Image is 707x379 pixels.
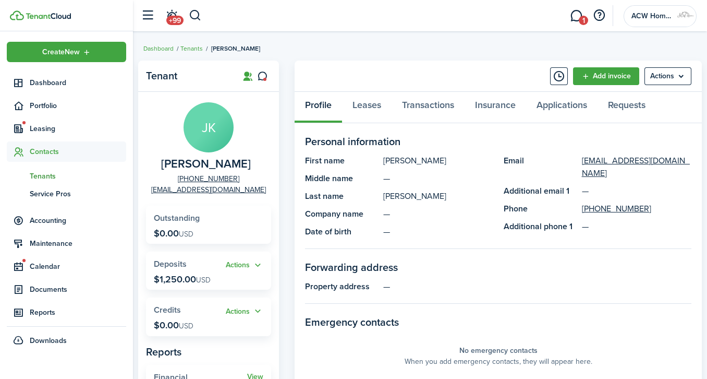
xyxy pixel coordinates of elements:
panel-main-title: Email [504,155,577,180]
button: Open menu [644,67,691,85]
span: Dashboard [30,77,126,88]
a: [EMAIL_ADDRESS][DOMAIN_NAME] [582,155,692,180]
span: Service Pros [30,188,126,199]
img: TenantCloud [26,13,71,19]
panel-main-title: Property address [305,280,378,293]
span: USD [179,321,193,331]
span: USD [179,229,193,240]
panel-main-description: — [383,172,493,185]
panel-main-description: [PERSON_NAME] [383,155,493,167]
button: Search [189,7,202,25]
button: Open resource center [590,7,608,25]
panel-main-description: [PERSON_NAME] [383,190,493,203]
span: Portfolio [30,100,126,111]
button: Actions [226,259,263,271]
a: Tenants [180,44,203,53]
span: 1 [579,16,588,25]
panel-main-title: First name [305,155,378,167]
panel-main-title: Date of birth [305,226,378,238]
panel-main-section-title: Personal information [305,134,691,149]
span: Create New [42,49,80,56]
a: Leases [342,92,392,123]
span: Outstanding [154,212,200,224]
a: [EMAIL_ADDRESS][DOMAIN_NAME] [151,184,266,195]
span: Contacts [30,146,126,157]
a: Messaging [566,3,586,29]
a: Add invoice [573,67,639,85]
button: Open sidebar [138,6,157,26]
panel-main-title: Phone [504,203,577,215]
menu-btn: Actions [644,67,691,85]
p: $0.00 [154,320,193,330]
panel-main-title: Last name [305,190,378,203]
span: Leasing [30,123,126,134]
span: [PERSON_NAME] [211,44,260,53]
p: $1,250.00 [154,274,211,285]
span: Credits [154,304,181,316]
a: Reports [7,302,126,323]
panel-main-subtitle: Reports [146,344,271,360]
panel-main-title: Middle name [305,172,378,185]
panel-main-section-title: Emergency contacts [305,314,691,330]
avatar-text: JK [184,102,234,152]
img: ACW Homes [677,8,694,25]
panel-main-title: Company name [305,208,378,220]
button: Timeline [550,67,568,85]
panel-main-description: — [383,280,691,293]
button: Open menu [226,305,263,317]
a: Dashboard [143,44,174,53]
span: USD [196,275,211,286]
a: Dashboard [7,73,126,93]
panel-main-section-title: Forwarding address [305,259,691,275]
panel-main-title: Tenant [146,70,229,82]
span: John Kelley [161,158,251,171]
panel-main-title: Additional email 1 [504,185,577,197]
span: Tenants [30,171,126,182]
span: Maintenance [30,238,126,249]
a: Transactions [392,92,465,123]
a: Requests [598,92,656,123]
panel-main-title: Additional phone 1 [504,220,577,233]
span: Accounting [30,215,126,226]
span: ACW Homes [631,13,673,20]
button: Actions [226,305,263,317]
a: Service Pros [7,185,126,203]
span: Downloads [30,335,67,346]
panel-main-placeholder-description: When you add emergency contacts, they will appear here. [405,356,592,367]
button: Open menu [226,259,263,271]
panel-main-placeholder-title: No emergency contacts [459,345,538,356]
span: +99 [166,16,184,25]
span: Documents [30,284,126,295]
img: TenantCloud [10,10,24,20]
a: Notifications [162,3,181,29]
a: [PHONE_NUMBER] [582,203,651,215]
p: $0.00 [154,228,193,239]
span: Deposits [154,258,187,270]
button: Open menu [7,42,126,62]
a: Applications [526,92,598,123]
a: [PHONE_NUMBER] [178,173,239,184]
panel-main-description: — [383,208,493,220]
panel-main-description: — [383,226,493,238]
a: Insurance [465,92,526,123]
span: Reports [30,307,126,318]
span: Calendar [30,261,126,272]
a: Tenants [7,167,126,185]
